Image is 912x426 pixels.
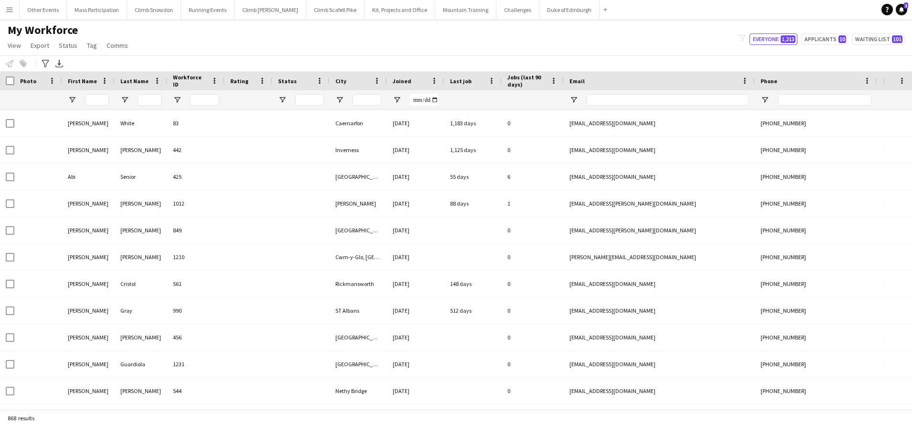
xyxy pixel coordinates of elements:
[120,96,129,104] button: Open Filter Menu
[20,77,36,85] span: Photo
[755,164,877,190] div: [PHONE_NUMBER]
[569,96,578,104] button: Open Filter Menu
[62,351,115,377] div: [PERSON_NAME]
[410,94,439,106] input: Joined Filter Input
[502,244,564,270] div: 0
[564,271,755,297] div: [EMAIL_ADDRESS][DOMAIN_NAME]
[278,77,297,85] span: Status
[387,137,444,163] div: [DATE]
[181,0,235,19] button: Running Events
[761,77,777,85] span: Phone
[387,378,444,404] div: [DATE]
[115,110,167,136] div: White
[4,39,25,52] a: View
[62,271,115,297] div: [PERSON_NAME]
[502,351,564,377] div: 0
[444,137,502,163] div: 1,125 days
[62,164,115,190] div: Abi
[335,77,346,85] span: City
[20,0,67,19] button: Other Events
[62,217,115,243] div: [PERSON_NAME]
[393,77,411,85] span: Joined
[55,39,81,52] a: Status
[838,35,846,43] span: 10
[85,94,109,106] input: First Name Filter Input
[755,324,877,350] div: [PHONE_NUMBER]
[167,190,225,217] div: 1012
[435,0,496,19] button: Mountain Training
[801,33,848,45] button: Applicants10
[502,324,564,350] div: 0
[393,96,401,104] button: Open Filter Menu
[539,0,600,19] button: Duke of Edinburgh
[278,96,287,104] button: Open Filter Menu
[59,41,77,50] span: Status
[444,271,502,297] div: 148 days
[167,244,225,270] div: 1210
[27,39,53,52] a: Export
[68,96,76,104] button: Open Filter Menu
[62,190,115,217] div: [PERSON_NAME]
[502,110,564,136] div: 0
[755,378,877,404] div: [PHONE_NUMBER]
[330,190,387,217] div: [PERSON_NAME]
[31,41,49,50] span: Export
[167,351,225,377] div: 1231
[569,77,585,85] span: Email
[330,110,387,136] div: Caernarfon
[387,217,444,243] div: [DATE]
[496,0,539,19] button: Challenges
[564,217,755,243] div: [EMAIL_ADDRESS][PERSON_NAME][DOMAIN_NAME]
[167,217,225,243] div: 849
[115,217,167,243] div: [PERSON_NAME]
[564,324,755,350] div: [EMAIL_ADDRESS][DOMAIN_NAME]
[761,96,769,104] button: Open Filter Menu
[115,378,167,404] div: [PERSON_NAME]
[115,137,167,163] div: [PERSON_NAME]
[507,74,547,88] span: Jobs (last 90 days)
[502,378,564,404] div: 0
[502,137,564,163] div: 0
[387,351,444,377] div: [DATE]
[330,378,387,404] div: Nethy Bridge
[167,297,225,324] div: 990
[67,0,127,19] button: Mass Participation
[115,164,167,190] div: Senior
[444,110,502,136] div: 1,183 days
[904,2,908,9] span: 1
[750,33,797,45] button: Everyone1,213
[755,351,877,377] div: [PHONE_NUMBER]
[387,297,444,324] div: [DATE]
[353,94,381,106] input: City Filter Input
[62,378,115,404] div: [PERSON_NAME]
[564,190,755,217] div: [EMAIL_ADDRESS][PERSON_NAME][DOMAIN_NAME]
[330,271,387,297] div: Rickmansworth
[387,324,444,350] div: [DATE]
[502,297,564,324] div: 0
[387,190,444,217] div: [DATE]
[115,271,167,297] div: Cristol
[564,164,755,190] div: [EMAIL_ADDRESS][DOMAIN_NAME]
[62,324,115,350] div: [PERSON_NAME]
[755,190,877,217] div: [PHONE_NUMBER]
[444,190,502,217] div: 88 days
[306,0,365,19] button: Climb Scafell Pike
[107,41,128,50] span: Comms
[173,74,207,88] span: Workforce ID
[62,244,115,270] div: [PERSON_NAME]
[755,217,877,243] div: [PHONE_NUMBER]
[115,324,167,350] div: [PERSON_NAME]
[83,39,101,52] a: Tag
[564,110,755,136] div: [EMAIL_ADDRESS][DOMAIN_NAME]
[103,39,132,52] a: Comms
[330,217,387,243] div: [GEOGRAPHIC_DATA]
[190,94,219,106] input: Workforce ID Filter Input
[330,297,387,324] div: ST Albans
[62,297,115,324] div: [PERSON_NAME]
[335,96,344,104] button: Open Filter Menu
[87,41,97,50] span: Tag
[755,271,877,297] div: [PHONE_NUMBER]
[8,41,21,50] span: View
[387,164,444,190] div: [DATE]
[502,217,564,243] div: 0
